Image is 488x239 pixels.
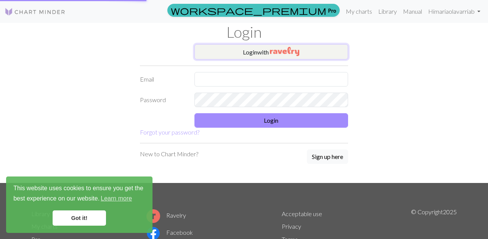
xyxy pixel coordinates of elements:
label: Password [135,93,190,107]
a: learn more about cookies [100,193,133,204]
a: Forgot your password? [140,128,199,136]
a: Facebook [146,229,193,236]
a: Privacy [282,223,301,230]
a: Himariaolavarriab [425,4,483,19]
span: workspace_premium [171,5,326,16]
p: New to Chart Minder? [140,149,198,159]
img: Logo [5,7,66,16]
a: Pro [167,4,340,17]
h1: Login [27,23,461,41]
a: Acceptable use [282,210,322,217]
button: Sign up here [307,149,348,164]
a: Library [375,4,400,19]
a: Ravelry [146,212,186,219]
a: Sign up here [307,149,348,165]
img: Ravelry logo [146,209,160,223]
label: Email [135,72,190,87]
div: cookieconsent [6,176,152,233]
span: This website uses cookies to ensure you get the best experience on our website. [13,184,145,204]
a: My charts [343,4,375,19]
button: Login [194,113,348,128]
img: Ravelry [270,47,299,56]
a: Manual [400,4,425,19]
a: dismiss cookie message [53,210,106,226]
button: Loginwith [194,44,348,59]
